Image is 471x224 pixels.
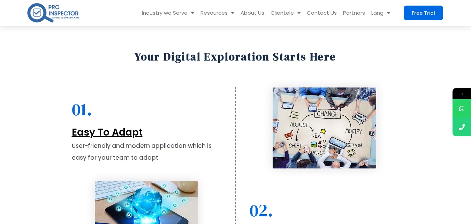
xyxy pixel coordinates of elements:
img: pro-inspector-logo [26,2,80,24]
h2: 01. [72,101,221,118]
span: → [453,88,471,99]
p: User-friendly and modern application which is easy for your team to adapt [72,140,221,164]
h2: 02. [250,202,400,219]
img: EasyToAdapt [273,88,376,169]
span: Free Trial [412,10,435,15]
span: Easy to adapt [72,125,143,139]
a: Free Trial [404,6,443,20]
h2: Your digital exploration starts here [30,48,441,66]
